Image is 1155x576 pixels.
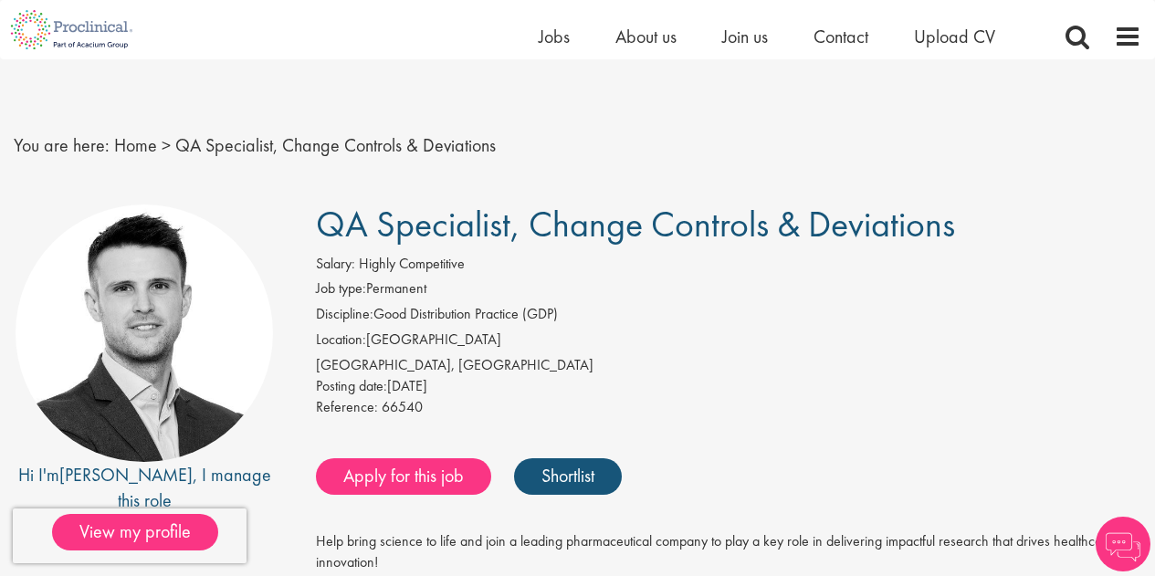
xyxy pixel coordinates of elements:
[316,278,366,299] label: Job type:
[914,25,995,48] a: Upload CV
[316,201,955,247] span: QA Specialist, Change Controls & Deviations
[175,133,496,157] span: QA Specialist, Change Controls & Deviations
[316,304,1141,330] li: Good Distribution Practice (GDP)
[814,25,868,48] a: Contact
[359,254,465,273] span: Highly Competitive
[162,133,171,157] span: >
[16,204,273,462] img: imeage of recruiter Joshua Godden
[114,133,157,157] a: breadcrumb link
[316,254,355,275] label: Salary:
[615,25,677,48] a: About us
[316,330,366,351] label: Location:
[316,304,373,325] label: Discipline:
[316,397,378,418] label: Reference:
[382,397,423,416] span: 66540
[13,508,247,563] iframe: reCAPTCHA
[316,376,387,395] span: Posting date:
[722,25,768,48] a: Join us
[316,278,1141,304] li: Permanent
[14,462,275,514] div: Hi I'm , I manage this role
[14,133,110,157] span: You are here:
[1096,517,1150,571] img: Chatbot
[539,25,570,48] a: Jobs
[316,330,1141,355] li: [GEOGRAPHIC_DATA]
[316,458,491,495] a: Apply for this job
[316,355,1141,376] div: [GEOGRAPHIC_DATA], [GEOGRAPHIC_DATA]
[316,531,1141,573] p: Help bring science to life and join a leading pharmaceutical company to play a key role in delive...
[514,458,622,495] a: Shortlist
[316,376,1141,397] div: [DATE]
[59,463,193,487] a: [PERSON_NAME]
